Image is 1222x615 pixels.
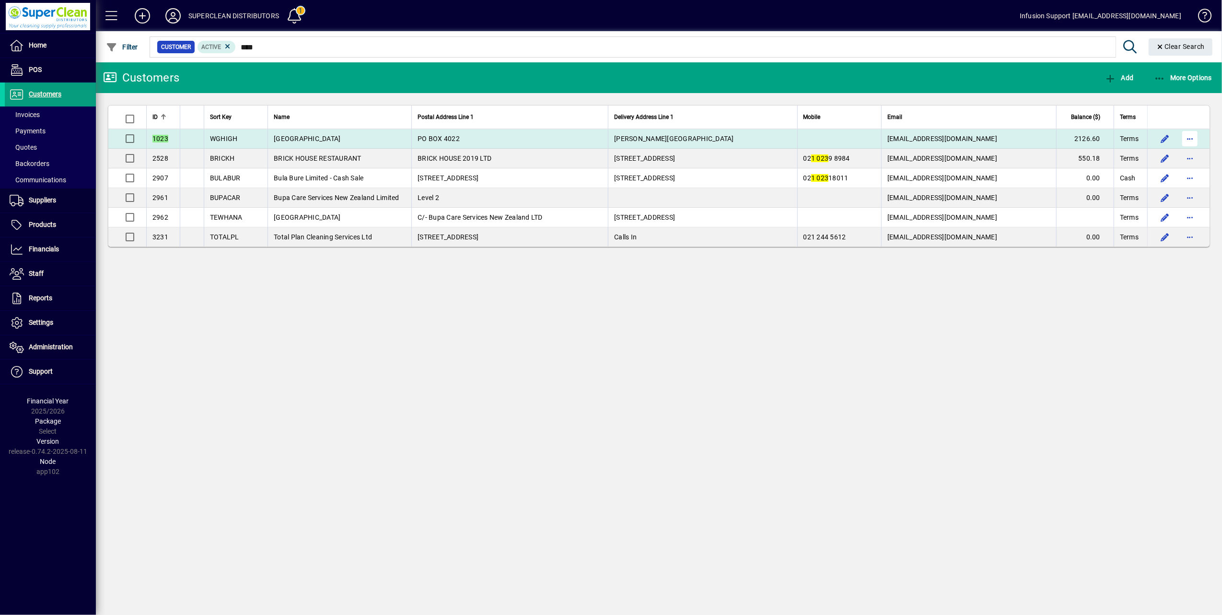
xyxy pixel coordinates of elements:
button: Clear [1149,38,1213,56]
span: Package [35,417,61,425]
a: Financials [5,237,96,261]
a: Products [5,213,96,237]
div: Name [274,112,406,122]
span: [EMAIL_ADDRESS][DOMAIN_NAME] [887,174,997,182]
span: 021 244 5612 [803,233,846,241]
a: Support [5,360,96,384]
button: Edit [1157,131,1173,146]
span: Suppliers [29,196,56,204]
span: Bupa Care Services New Zealand Limited [274,194,399,201]
span: [STREET_ADDRESS] [614,154,675,162]
td: 0.00 [1056,227,1114,247]
em: 1 023 [811,174,828,182]
span: [EMAIL_ADDRESS][DOMAIN_NAME] [887,213,997,221]
span: Postal Address Line 1 [418,112,474,122]
span: [GEOGRAPHIC_DATA] [274,213,340,221]
button: More options [1182,131,1198,146]
span: Sort Key [210,112,232,122]
div: Infusion Support [EMAIL_ADDRESS][DOMAIN_NAME] [1020,8,1181,24]
span: Name [274,112,290,122]
em: 1023 [152,135,168,142]
div: Email [887,112,1050,122]
button: More options [1182,229,1198,245]
td: 550.18 [1056,149,1114,168]
button: Filter [104,38,140,56]
span: [STREET_ADDRESS] [614,174,675,182]
span: Home [29,41,47,49]
span: 02 9 8984 [803,154,850,162]
span: BULABUR [210,174,241,182]
span: Administration [29,343,73,351]
a: Reports [5,286,96,310]
button: More Options [1152,69,1215,86]
button: Edit [1157,190,1173,205]
button: Add [127,7,158,24]
span: ID [152,112,158,122]
a: Invoices [5,106,96,123]
span: Terms [1120,213,1139,222]
a: Quotes [5,139,96,155]
a: Payments [5,123,96,139]
span: Reports [29,294,52,302]
a: POS [5,58,96,82]
a: Administration [5,335,96,359]
span: Terms [1120,232,1139,242]
span: 2962 [152,213,168,221]
span: Balance ($) [1071,112,1100,122]
span: [PERSON_NAME][GEOGRAPHIC_DATA] [614,135,734,142]
span: Active [201,44,221,50]
span: C/- Bupa Care Services New Zealand LTD [418,213,543,221]
em: 1 023 [811,154,828,162]
span: PO BOX 4022 [418,135,460,142]
span: TEWHANA [210,213,243,221]
a: Suppliers [5,189,96,213]
a: Communications [5,172,96,188]
span: BUPACAR [210,194,241,201]
span: BRICK HOUSE RESTAURANT [274,154,361,162]
span: 2907 [152,174,168,182]
span: [EMAIL_ADDRESS][DOMAIN_NAME] [887,194,997,201]
span: [STREET_ADDRESS] [614,213,675,221]
button: Add [1102,69,1136,86]
span: Calls In [614,233,637,241]
span: More Options [1154,74,1212,82]
span: Products [29,221,56,228]
span: [STREET_ADDRESS] [418,174,478,182]
div: SUPERCLEAN DISTRIBUTORS [188,8,279,24]
span: [EMAIL_ADDRESS][DOMAIN_NAME] [887,135,997,142]
td: 0.00 [1056,188,1114,208]
span: POS [29,66,42,73]
div: Customers [103,70,179,85]
span: Terms [1120,134,1139,143]
button: Edit [1157,170,1173,186]
span: Customers [29,90,61,98]
span: Settings [29,319,53,326]
span: [EMAIL_ADDRESS][DOMAIN_NAME] [887,233,997,241]
div: Mobile [803,112,876,122]
span: Invoices [10,111,40,118]
span: [STREET_ADDRESS] [418,233,478,241]
span: Email [887,112,902,122]
span: Support [29,367,53,375]
span: Financials [29,245,59,253]
a: Home [5,34,96,58]
span: Customer [161,42,191,52]
span: [EMAIL_ADDRESS][DOMAIN_NAME] [887,154,997,162]
span: Add [1105,74,1133,82]
div: ID [152,112,174,122]
span: Quotes [10,143,37,151]
td: 0.00 [1056,168,1114,188]
span: TOTALPL [210,233,239,241]
span: Clear Search [1156,43,1205,50]
a: Settings [5,311,96,335]
a: Knowledge Base [1191,2,1210,33]
mat-chip: Activation Status: Active [198,41,236,53]
a: Staff [5,262,96,286]
span: BRICKH [210,154,235,162]
span: Terms [1120,154,1139,163]
span: Communications [10,176,66,184]
span: Node [40,458,56,465]
span: Terms [1120,112,1136,122]
span: 02 18011 [803,174,849,182]
a: Backorders [5,155,96,172]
